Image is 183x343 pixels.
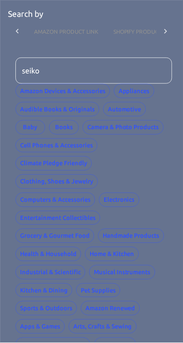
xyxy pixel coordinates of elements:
button: Amazon Renewed [81,301,140,316]
input: Search by category or product name [15,58,166,84]
button: Amazon Devices & Accessories [15,84,110,98]
button: Cell Phones & Accessories [15,139,98,153]
button: Entertainment Collectibles [15,211,100,226]
button: Clothing, Shoes & Jewelry [15,175,98,189]
button: Books [49,120,79,135]
button: Arts, Crafts & Sewing [69,320,137,334]
button: Handmade Products [98,229,164,243]
button: Kitchen & Dining [15,284,72,298]
button: Appliances [114,84,155,98]
button: Camera & Photo Products [83,120,164,135]
button: Health & Household [15,247,81,262]
button: Grocery & Gourmet Food [15,229,94,243]
button: Baby [15,120,45,135]
button: AMAZON PRODUCT LINK [27,20,106,43]
p: Search by [8,8,43,20]
button: Audible Books & Originals [15,102,99,117]
button: Automotive [103,102,146,117]
button: Electronics [99,193,140,207]
button: Pet Supplies [76,284,120,298]
button: SHOPIFY PRODUCT LINK [106,20,183,43]
button: Climate Pledge Friendly [15,156,92,171]
button: Musical Instruments [89,265,155,280]
button: Industrial & Scientific [15,265,85,280]
button: Sports & Outdoors [15,301,77,316]
button: Computers & Accessories [15,193,95,207]
button: Home & Kitchen [85,247,139,262]
button: Apps & Games [15,320,65,334]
